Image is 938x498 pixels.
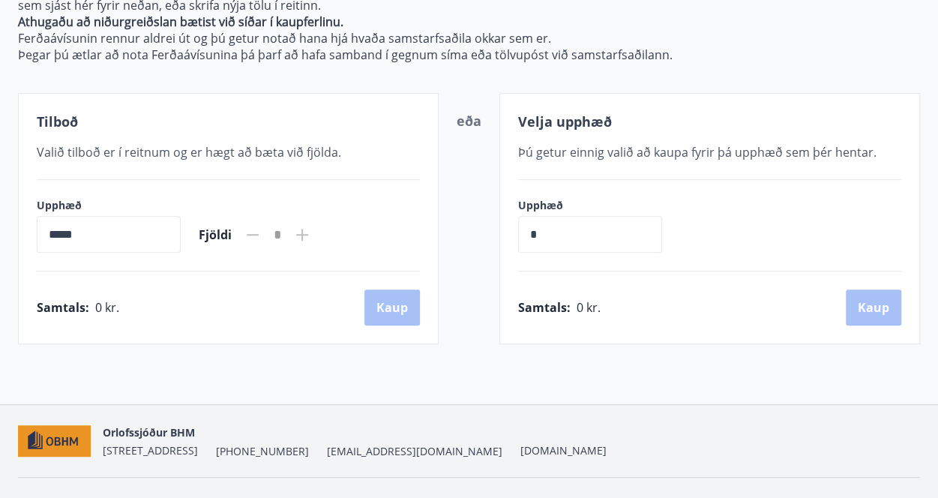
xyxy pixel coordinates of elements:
span: Valið tilboð er í reitnum og er hægt að bæta við fjölda. [37,144,341,160]
span: [PHONE_NUMBER] [216,444,309,459]
span: 0 kr. [95,299,119,316]
span: [STREET_ADDRESS] [103,443,198,457]
a: [DOMAIN_NAME] [520,443,607,457]
span: Samtals : [37,299,89,316]
label: Upphæð [518,198,677,213]
span: Fjöldi [199,226,232,243]
p: Þegar þú ætlar að nota Ferðaávísunina þá þarf að hafa samband í gegnum síma eða tölvupóst við sam... [18,46,920,63]
strong: Athugaðu að niðurgreiðslan bætist við síðar í kaupferlinu. [18,13,343,30]
span: Tilboð [37,112,78,130]
span: eða [457,112,481,130]
span: [EMAIL_ADDRESS][DOMAIN_NAME] [327,444,502,459]
span: Þú getur einnig valið að kaupa fyrir þá upphæð sem þér hentar. [518,144,877,160]
span: Velja upphæð [518,112,612,130]
span: 0 kr. [577,299,601,316]
span: Samtals : [518,299,571,316]
label: Upphæð [37,198,181,213]
img: c7HIBRK87IHNqKbXD1qOiSZFdQtg2UzkX3TnRQ1O.png [18,425,91,457]
span: Orlofssjóður BHM [103,425,195,439]
p: Ferðaávísunin rennur aldrei út og þú getur notað hana hjá hvaða samstarfsaðila okkar sem er. [18,30,920,46]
